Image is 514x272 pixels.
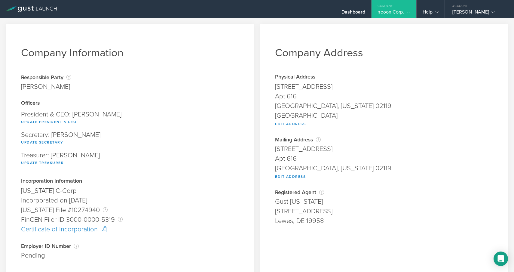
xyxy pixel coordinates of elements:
[21,243,239,249] div: Employer ID Number
[21,251,239,260] div: Pending
[275,206,493,216] div: [STREET_ADDRESS]
[275,91,493,101] div: Apt 616
[275,82,493,91] div: [STREET_ADDRESS]
[275,144,493,154] div: [STREET_ADDRESS]
[21,159,64,166] button: Update Treasurer
[275,111,493,120] div: [GEOGRAPHIC_DATA]
[21,46,239,59] h1: Company Information
[21,100,239,107] div: Officers
[21,108,239,128] div: President & CEO: [PERSON_NAME]
[21,224,239,234] div: Certificate of Incorporation
[21,149,239,169] div: Treasurer: [PERSON_NAME]
[21,186,239,196] div: [US_STATE] C-Corp
[494,252,508,266] div: Open Intercom Messenger
[275,154,493,163] div: Apt 616
[423,9,439,18] div: Help
[378,9,410,18] div: nooon Corp.
[275,101,493,111] div: [GEOGRAPHIC_DATA], [US_STATE] 02119
[21,74,71,80] div: Responsible Party
[452,9,503,18] div: [PERSON_NAME]
[21,139,63,146] button: Update Secretary
[341,9,366,18] div: Dashboard
[275,74,493,80] div: Physical Address
[275,189,493,195] div: Registered Agent
[21,205,239,215] div: [US_STATE] File #10274940
[275,120,306,128] button: Edit Address
[275,137,493,143] div: Mailing Address
[21,178,239,184] div: Incorporation Information
[275,173,306,180] button: Edit Address
[275,46,493,59] h1: Company Address
[21,215,239,224] div: FinCEN Filer ID 3000-0000-5319
[275,216,493,226] div: Lewes, DE 19958
[21,128,239,149] div: Secretary: [PERSON_NAME]
[21,82,71,91] div: [PERSON_NAME]
[21,196,239,205] div: Incorporated on [DATE]
[275,197,493,206] div: Gust [US_STATE]
[275,163,493,173] div: [GEOGRAPHIC_DATA], [US_STATE] 02119
[21,118,76,125] button: Update President & CEO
